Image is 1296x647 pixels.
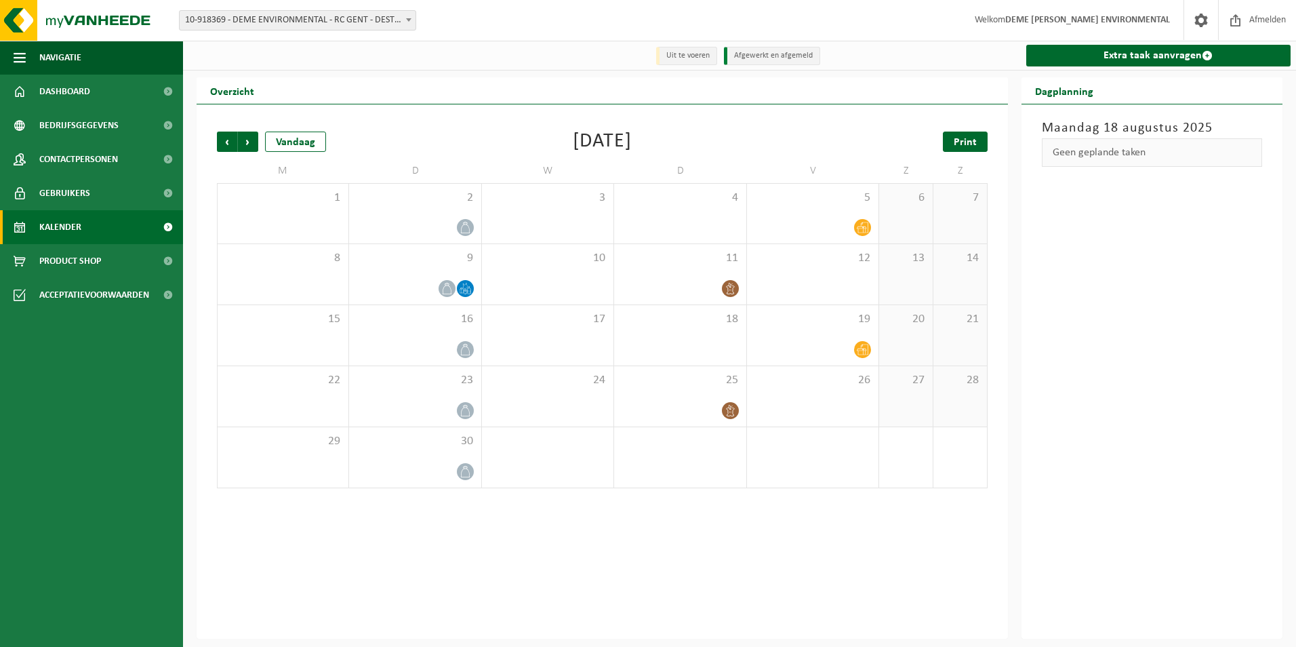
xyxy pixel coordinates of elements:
[886,373,926,388] span: 27
[356,373,474,388] span: 23
[614,159,746,183] td: D
[39,142,118,176] span: Contactpersonen
[489,373,607,388] span: 24
[39,176,90,210] span: Gebruikers
[224,312,342,327] span: 15
[656,47,717,65] li: Uit te voeren
[747,159,879,183] td: V
[356,191,474,205] span: 2
[238,132,258,152] span: Volgende
[754,373,872,388] span: 26
[356,312,474,327] span: 16
[39,210,81,244] span: Kalender
[356,434,474,449] span: 30
[39,75,90,109] span: Dashboard
[954,137,977,148] span: Print
[940,251,980,266] span: 14
[489,312,607,327] span: 17
[39,278,149,312] span: Acceptatievoorwaarden
[943,132,988,152] a: Print
[940,312,980,327] span: 21
[482,159,614,183] td: W
[1005,15,1170,25] strong: DEME [PERSON_NAME] ENVIRONMENTAL
[179,10,416,31] span: 10-918369 - DEME ENVIRONMENTAL - RC GENT - DESTELDONK
[1026,45,1291,66] a: Extra taak aanvragen
[621,312,739,327] span: 18
[265,132,326,152] div: Vandaag
[724,47,820,65] li: Afgewerkt en afgemeld
[886,191,926,205] span: 6
[489,191,607,205] span: 3
[224,373,342,388] span: 22
[39,109,119,142] span: Bedrijfsgegevens
[886,312,926,327] span: 20
[217,159,349,183] td: M
[39,244,101,278] span: Product Shop
[886,251,926,266] span: 13
[754,251,872,266] span: 12
[621,251,739,266] span: 11
[224,251,342,266] span: 8
[573,132,632,152] div: [DATE]
[197,77,268,104] h2: Overzicht
[1042,118,1263,138] h3: Maandag 18 augustus 2025
[489,251,607,266] span: 10
[754,312,872,327] span: 19
[621,191,739,205] span: 4
[349,159,481,183] td: D
[1021,77,1107,104] h2: Dagplanning
[940,191,980,205] span: 7
[754,191,872,205] span: 5
[224,191,342,205] span: 1
[224,434,342,449] span: 29
[1042,138,1263,167] div: Geen geplande taken
[180,11,416,30] span: 10-918369 - DEME ENVIRONMENTAL - RC GENT - DESTELDONK
[39,41,81,75] span: Navigatie
[621,373,739,388] span: 25
[940,373,980,388] span: 28
[933,159,988,183] td: Z
[217,132,237,152] span: Vorige
[356,251,474,266] span: 9
[879,159,933,183] td: Z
